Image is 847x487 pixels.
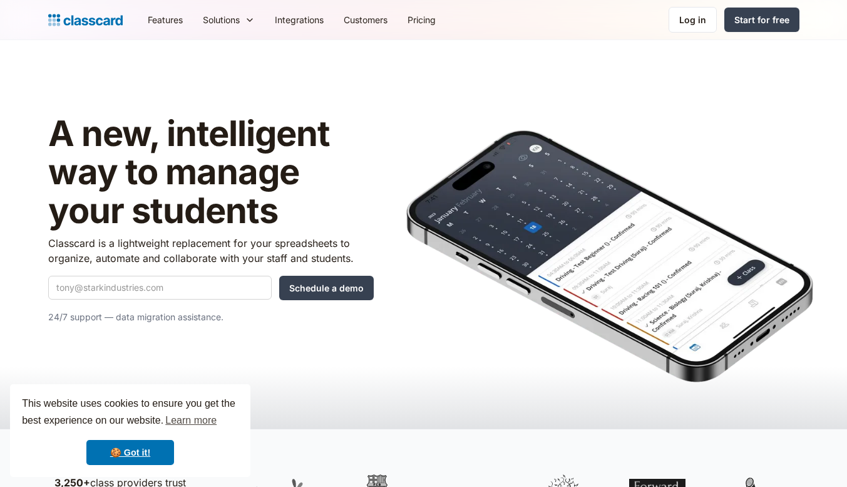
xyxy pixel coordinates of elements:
[203,13,240,26] div: Solutions
[48,276,272,300] input: tony@starkindustries.com
[163,411,218,430] a: learn more about cookies
[398,6,446,34] a: Pricing
[48,276,374,300] form: Quick Demo Form
[86,440,174,465] a: dismiss cookie message
[724,8,799,32] a: Start for free
[265,6,334,34] a: Integrations
[48,310,374,325] p: 24/7 support — data migration assistance.
[193,6,265,34] div: Solutions
[138,6,193,34] a: Features
[48,11,123,29] a: Logo
[669,7,717,33] a: Log in
[48,115,374,231] h1: A new, intelligent way to manage your students
[334,6,398,34] a: Customers
[279,276,374,300] input: Schedule a demo
[10,384,250,477] div: cookieconsent
[22,396,239,430] span: This website uses cookies to ensure you get the best experience on our website.
[679,13,706,26] div: Log in
[48,236,374,266] p: Classcard is a lightweight replacement for your spreadsheets to organize, automate and collaborat...
[734,13,789,26] div: Start for free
